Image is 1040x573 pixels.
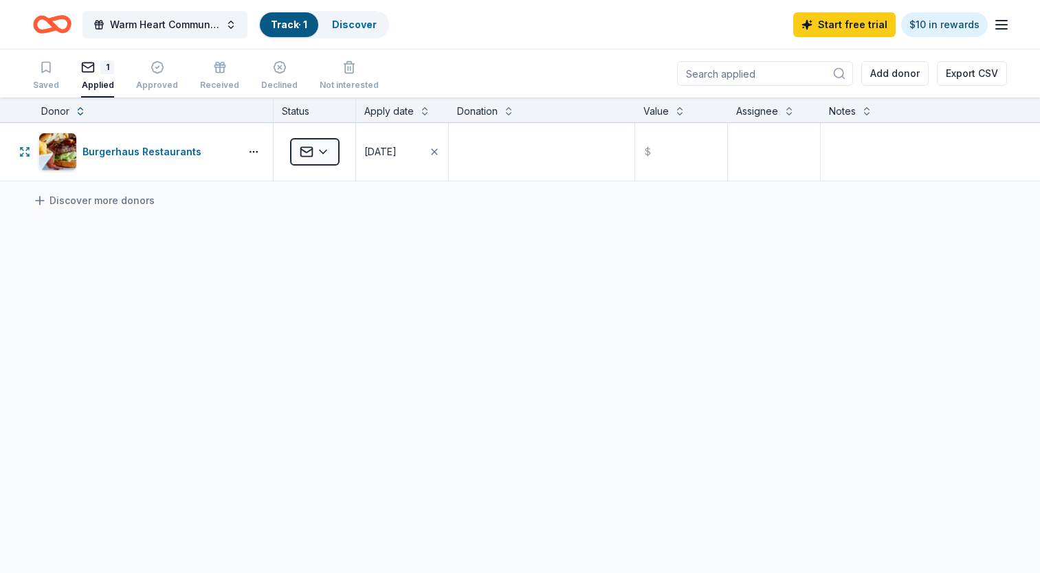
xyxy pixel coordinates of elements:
div: Approved [136,80,178,91]
button: Approved [136,55,178,98]
button: [DATE] [356,123,448,181]
div: Assignee [736,103,778,120]
button: Saved [33,55,59,98]
div: Not interested [320,80,379,91]
div: Saved [33,80,59,91]
span: Warm Heart Community Meals [110,16,220,33]
input: Search applied [677,61,853,86]
button: Declined [261,55,298,98]
a: Track· 1 [271,19,307,30]
button: Received [200,55,239,98]
img: Image for Burgerhaus Restaurants [39,133,76,170]
a: Home [33,8,71,41]
button: Add donor [861,61,929,86]
div: [DATE] [364,144,397,160]
button: 1Applied [81,55,114,98]
div: Notes [829,103,856,120]
button: Warm Heart Community Meals [82,11,247,38]
a: Discover [332,19,377,30]
button: Track· 1Discover [258,11,389,38]
a: Discover more donors [33,192,155,209]
div: Status [274,98,356,122]
div: Received [200,80,239,91]
button: Image for Burgerhaus RestaurantsBurgerhaus Restaurants [38,133,234,171]
div: Donor [41,103,69,120]
a: $10 in rewards [901,12,988,37]
a: Start free trial [793,12,896,37]
div: Declined [261,80,298,91]
div: Value [643,103,669,120]
div: Donation [457,103,498,120]
div: 1 [100,60,114,74]
div: Applied [81,80,114,91]
button: Export CSV [937,61,1007,86]
div: Apply date [364,103,414,120]
div: Burgerhaus Restaurants [82,144,207,160]
button: Not interested [320,55,379,98]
